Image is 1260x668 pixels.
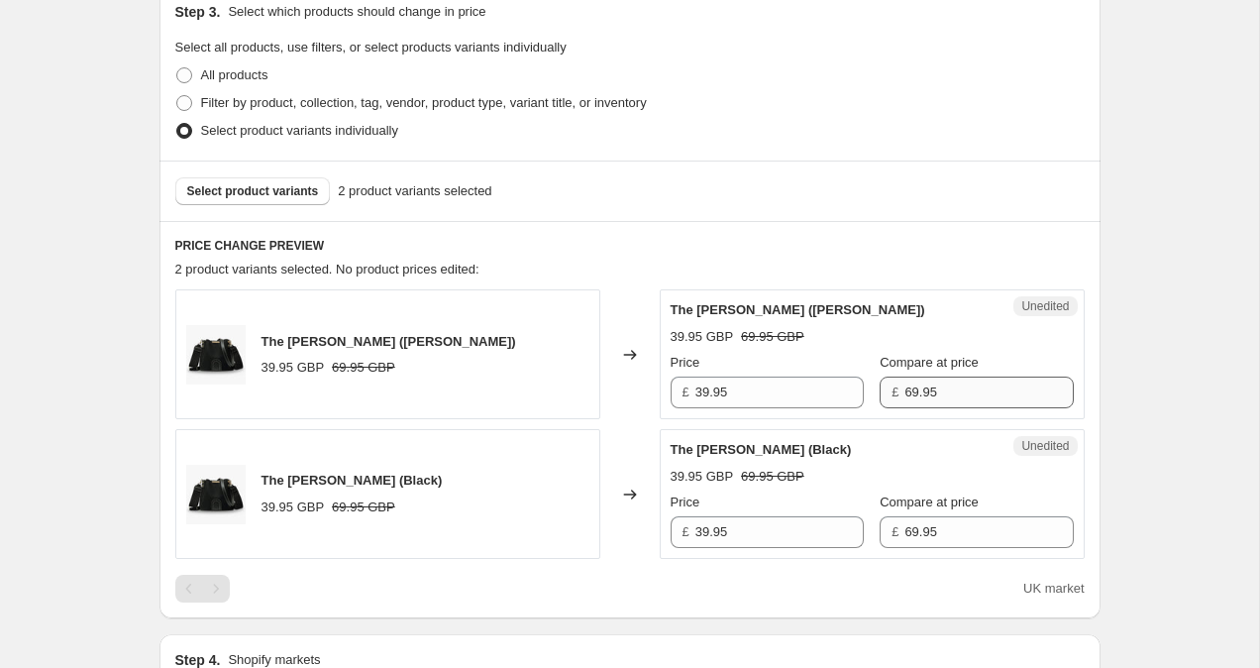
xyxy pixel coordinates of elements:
[262,498,325,517] div: 39.95 GBP
[262,473,443,488] span: The [PERSON_NAME] (Black)
[186,465,246,524] img: Aubreyy_80x.jpg
[682,385,689,399] span: £
[187,183,319,199] span: Select product variants
[671,355,700,370] span: Price
[175,2,221,22] h2: Step 3.
[332,358,395,378] strike: 69.95 GBP
[201,67,268,82] span: All products
[671,327,734,347] div: 39.95 GBP
[741,467,804,487] strike: 69.95 GBP
[1023,581,1084,596] span: UK market
[671,442,852,457] span: The [PERSON_NAME] (Black)
[671,467,734,487] div: 39.95 GBP
[332,498,395,517] strike: 69.95 GBP
[892,385,898,399] span: £
[175,177,331,205] button: Select product variants
[880,355,979,370] span: Compare at price
[741,327,804,347] strike: 69.95 GBP
[175,575,230,603] nav: Pagination
[175,262,479,277] span: 2 product variants selected. No product prices edited:
[201,95,647,110] span: Filter by product, collection, tag, vendor, product type, variant title, or inventory
[1021,298,1069,314] span: Unedited
[175,238,1085,254] h6: PRICE CHANGE PREVIEW
[892,524,898,539] span: £
[880,495,979,509] span: Compare at price
[201,123,398,138] span: Select product variants individually
[671,302,925,317] span: The [PERSON_NAME] ([PERSON_NAME])
[1021,438,1069,454] span: Unedited
[262,334,516,349] span: The [PERSON_NAME] ([PERSON_NAME])
[262,358,325,378] div: 39.95 GBP
[682,524,689,539] span: £
[228,2,485,22] p: Select which products should change in price
[338,181,491,201] span: 2 product variants selected
[175,40,567,55] span: Select all products, use filters, or select products variants individually
[186,325,246,385] img: Aubreyy_80x.jpg
[671,495,700,509] span: Price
